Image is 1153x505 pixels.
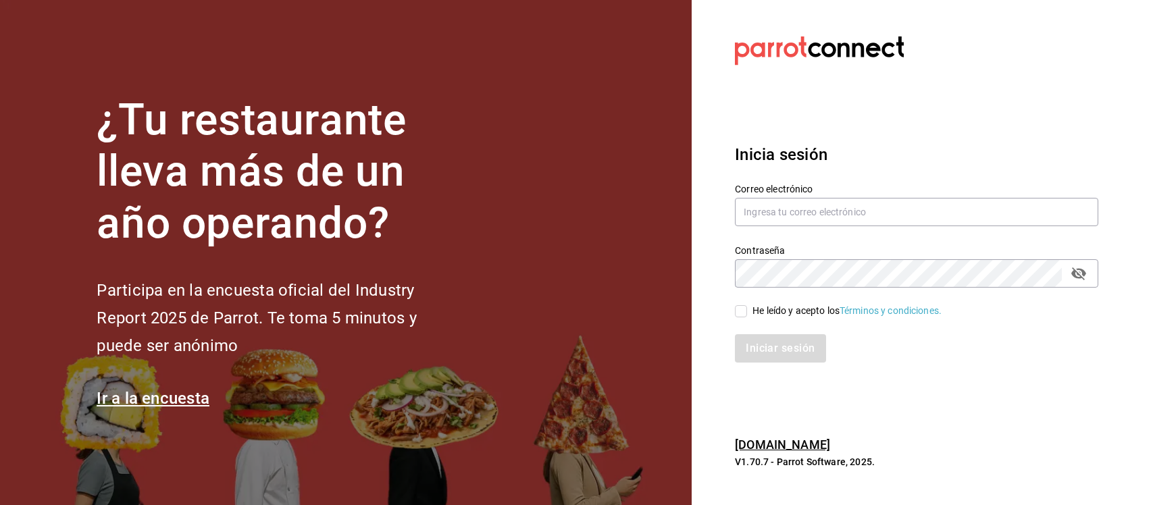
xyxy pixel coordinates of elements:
p: V1.70.7 - Parrot Software, 2025. [735,455,1098,469]
h2: Participa en la encuesta oficial del Industry Report 2025 de Parrot. Te toma 5 minutos y puede se... [97,277,461,359]
h3: Inicia sesión [735,142,1098,167]
div: He leído y acepto los [752,304,942,318]
h1: ¿Tu restaurante lleva más de un año operando? [97,95,461,250]
a: Ir a la encuesta [97,389,209,408]
button: passwordField [1067,262,1090,285]
label: Correo electrónico [735,184,1098,193]
label: Contraseña [735,245,1098,255]
input: Ingresa tu correo electrónico [735,198,1098,226]
a: Términos y condiciones. [840,305,942,316]
a: [DOMAIN_NAME] [735,437,830,452]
